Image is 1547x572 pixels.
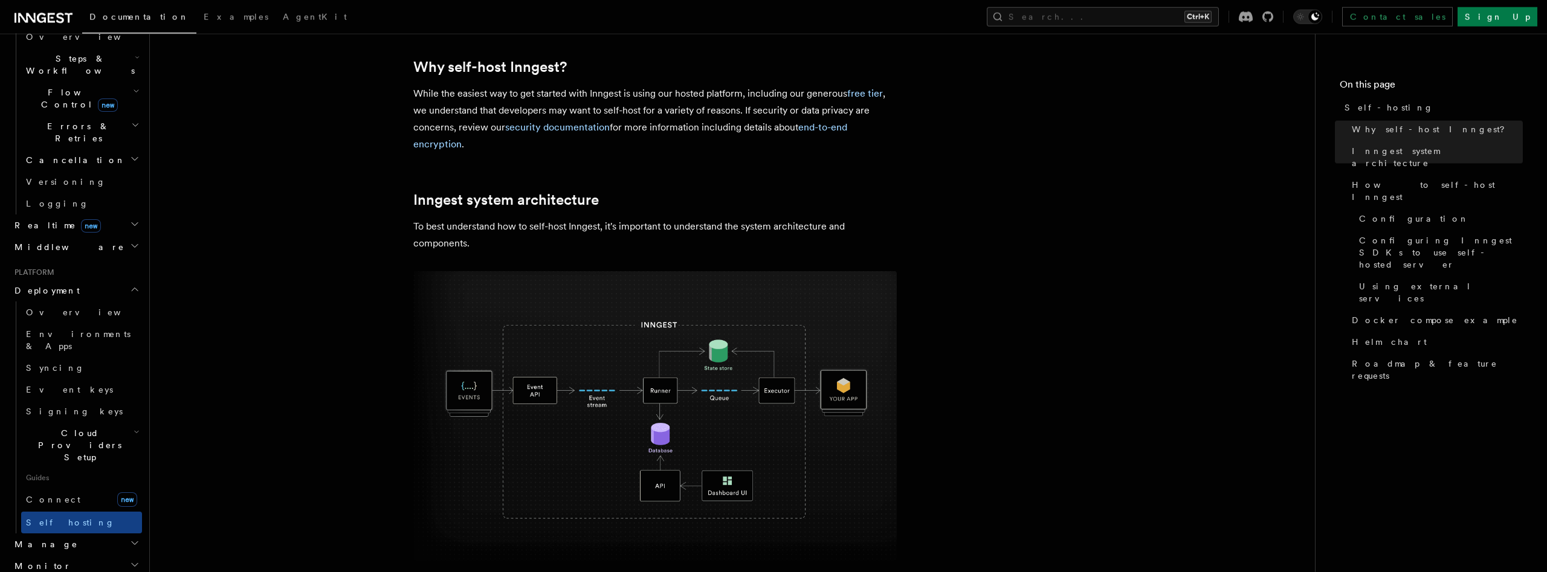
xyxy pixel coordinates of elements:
span: Environments & Apps [26,329,131,351]
a: Contact sales [1342,7,1453,27]
a: Roadmap & feature requests [1347,353,1523,387]
span: Logging [26,199,89,208]
button: Deployment [10,280,142,301]
span: Helm chart [1352,336,1427,348]
span: Self hosting [26,518,115,527]
span: Syncing [26,363,85,373]
span: Steps & Workflows [21,53,135,77]
span: Docker compose example [1352,314,1518,326]
span: Errors & Retries [21,120,131,144]
a: Signing keys [21,400,142,422]
span: Signing keys [26,407,123,416]
span: AgentKit [283,12,347,22]
button: Errors & Retries [21,115,142,149]
button: Search...Ctrl+K [987,7,1219,27]
p: While the easiest way to get started with Inngest is using our hosted platform, including our gen... [413,85,897,153]
button: Realtimenew [10,214,142,236]
span: Cloud Providers Setup [21,427,134,463]
button: Manage [10,533,142,555]
a: Overview [21,301,142,323]
a: Environments & Apps [21,323,142,357]
a: Documentation [82,4,196,34]
a: Syncing [21,357,142,379]
div: Deployment [10,301,142,533]
a: AgentKit [276,4,354,33]
a: Sign Up [1458,7,1537,27]
a: Why self-host Inngest? [1347,118,1523,140]
button: Toggle dark mode [1293,10,1322,24]
button: Cancellation [21,149,142,171]
span: Documentation [89,12,189,22]
span: Inngest system architecture [1352,145,1523,169]
span: Roadmap & feature requests [1352,358,1523,382]
a: Self-hosting [1340,97,1523,118]
a: security documentation [505,121,610,133]
button: Cloud Providers Setup [21,422,142,468]
span: Using external services [1359,280,1523,304]
span: Overview [26,307,150,317]
span: Versioning [26,177,106,187]
span: Platform [10,268,54,277]
span: Monitor [10,560,71,572]
a: How to self-host Inngest [1347,174,1523,208]
a: Inngest system architecture [1347,140,1523,174]
span: Middleware [10,241,124,253]
span: Flow Control [21,86,133,111]
span: Why self-host Inngest? [1352,123,1513,135]
a: Overview [21,26,142,48]
a: Docker compose example [1347,309,1523,331]
span: new [98,98,118,112]
span: Guides [21,468,142,487]
span: Overview [26,32,150,42]
a: Self hosting [21,512,142,533]
span: Deployment [10,284,80,297]
span: new [117,492,137,507]
a: Using external services [1354,275,1523,309]
p: To best understand how to self-host Inngest, it's important to understand the system architecture... [413,218,897,252]
a: free tier [847,88,883,99]
span: Cancellation [21,154,126,166]
img: Inngest system architecture diagram [413,271,897,561]
span: Realtime [10,219,101,231]
h4: On this page [1340,77,1523,97]
a: Inngest system architecture [413,191,599,208]
span: Configuring Inngest SDKs to use self-hosted server [1359,234,1523,271]
span: How to self-host Inngest [1352,179,1523,203]
span: new [81,219,101,233]
span: Connect [26,495,80,504]
span: Self-hosting [1345,101,1433,114]
a: Logging [21,193,142,214]
a: Helm chart [1347,331,1523,353]
button: Steps & Workflows [21,48,142,82]
a: Why self-host Inngest? [413,59,567,76]
a: Configuring Inngest SDKs to use self-hosted server [1354,230,1523,275]
a: Connectnew [21,487,142,512]
span: Event keys [26,385,113,394]
a: Event keys [21,379,142,400]
div: Inngest Functions [10,26,142,214]
a: Examples [196,4,276,33]
span: Examples [204,12,268,22]
button: Flow Controlnew [21,82,142,115]
a: Configuration [1354,208,1523,230]
span: Manage [10,538,78,550]
a: Versioning [21,171,142,193]
kbd: Ctrl+K [1184,11,1212,23]
span: Configuration [1359,213,1469,225]
button: Middleware [10,236,142,258]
